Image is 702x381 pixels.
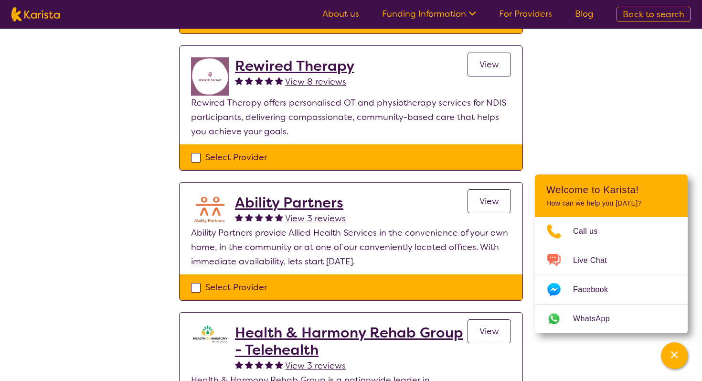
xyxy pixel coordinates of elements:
img: fullstar [265,360,273,369]
span: View [479,196,499,207]
span: View [479,326,499,337]
h2: Welcome to Karista! [546,184,676,196]
img: fullstar [275,76,283,85]
a: Rewired Therapy [235,57,354,75]
img: fullstar [245,213,253,221]
img: fullstar [235,213,243,221]
img: fullstar [255,213,263,221]
span: Facebook [573,283,619,297]
a: Blog [575,8,594,20]
a: For Providers [499,8,552,20]
a: Ability Partners [235,194,346,211]
img: fullstar [265,76,273,85]
a: View 3 reviews [285,211,346,226]
span: WhatsApp [573,312,621,326]
img: fullstar [275,213,283,221]
span: View [479,59,499,70]
p: How can we help you [DATE]? [546,199,676,207]
a: View [468,53,511,76]
img: jovdti8ilrgkpezhq0s9.png [191,57,229,96]
a: About us [322,8,359,20]
span: Call us [573,224,609,239]
img: aifiudtej7r2k9aaecox.png [191,194,229,225]
div: Channel Menu [535,174,688,333]
a: View [468,189,511,213]
p: Rewired Therapy offers personalised OT and physiotherapy services for NDIS participants, deliveri... [191,96,511,139]
img: fullstar [245,76,253,85]
img: fullstar [245,360,253,369]
span: Live Chat [573,253,618,268]
a: Web link opens in a new tab. [535,305,688,333]
a: Back to search [617,7,691,22]
img: fullstar [235,360,243,369]
img: fullstar [265,213,273,221]
button: Channel Menu [661,342,688,369]
img: fullstar [255,360,263,369]
img: fullstar [275,360,283,369]
a: Health & Harmony Rehab Group - Telehealth [235,324,468,359]
span: View 3 reviews [285,213,346,224]
p: Ability Partners provide Allied Health Services in the convenience of your own home, in the commu... [191,226,511,269]
span: View 3 reviews [285,360,346,371]
img: fullstar [255,76,263,85]
img: fullstar [235,76,243,85]
img: ztak9tblhgtrn1fit8ap.png [191,324,229,343]
a: Funding Information [382,8,476,20]
span: Back to search [623,9,684,20]
a: View 3 reviews [285,359,346,373]
ul: Choose channel [535,217,688,333]
img: Karista logo [11,7,60,22]
span: View 8 reviews [285,76,346,87]
a: View [468,319,511,343]
a: View 8 reviews [285,75,346,89]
